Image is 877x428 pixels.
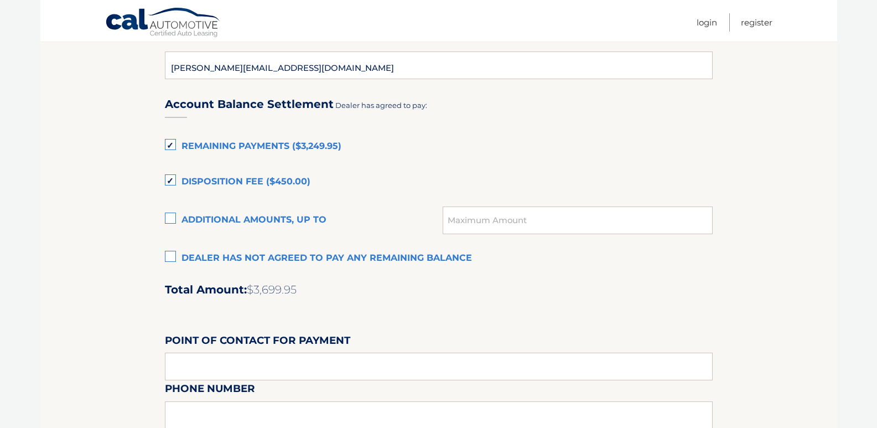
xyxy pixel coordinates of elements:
input: Maximum Amount [443,207,712,234]
h2: Total Amount: [165,283,713,297]
span: $3,699.95 [247,283,297,296]
a: Register [741,13,772,32]
label: Point of Contact for Payment [165,332,350,353]
label: Additional amounts, up to [165,209,443,231]
span: Dealer has agreed to pay: [335,101,427,110]
a: Cal Automotive [105,7,221,39]
label: Remaining Payments ($3,249.95) [165,136,713,158]
a: Login [697,13,717,32]
label: Dealer has not agreed to pay any remaining balance [165,247,713,270]
h3: Account Balance Settlement [165,97,334,111]
label: Disposition Fee ($450.00) [165,171,713,193]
